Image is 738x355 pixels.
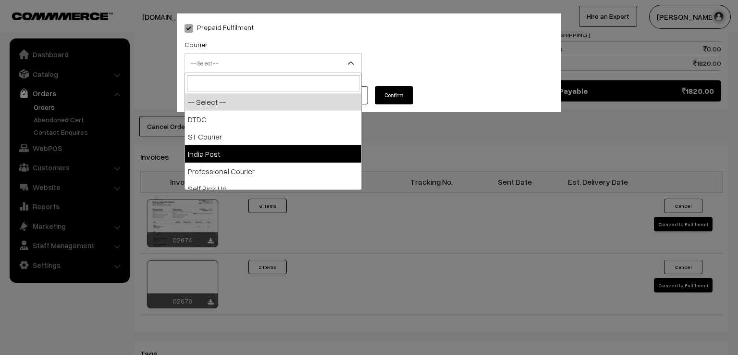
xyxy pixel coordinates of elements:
[185,55,361,72] span: -- Select --
[185,93,361,111] li: -- Select --
[185,111,361,128] li: DTDC
[375,86,413,104] button: Confirm
[185,163,361,180] li: Professional Courier
[184,39,208,50] label: Courier
[185,128,361,145] li: ST Courier
[185,180,361,197] li: Self Pick Up
[184,22,254,32] label: Prepaid Fulfilment
[184,53,362,73] span: -- Select --
[185,145,361,163] li: India Post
